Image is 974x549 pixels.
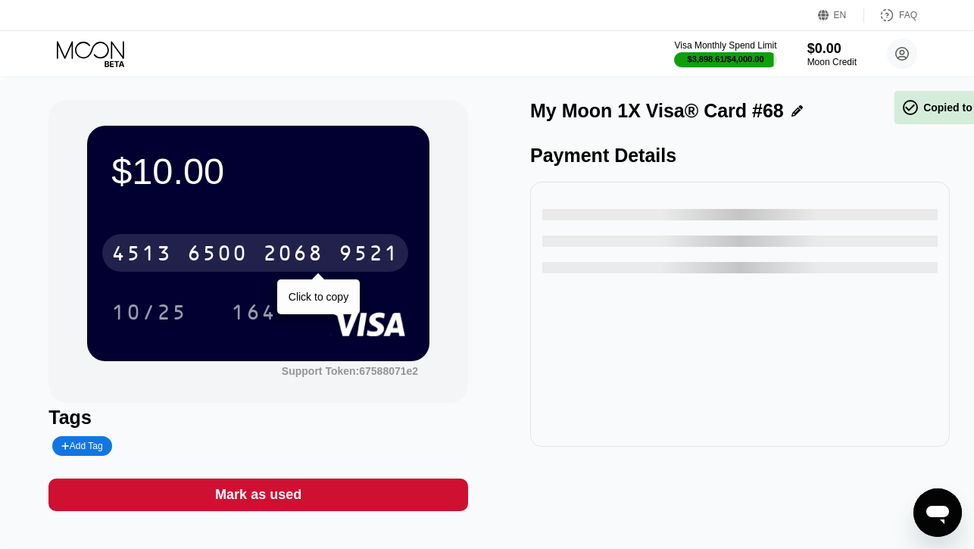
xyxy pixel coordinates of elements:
div: 164 [231,302,276,326]
span:  [901,98,919,117]
div: $10.00 [111,150,405,192]
div: Tags [48,407,468,429]
div: Visa Monthly Spend Limit$3,898.61/$4,000.00 [674,40,776,67]
iframe: Кнопка запуска окна обмена сообщениями [913,488,962,537]
div: EN [818,8,864,23]
div: Add Tag [52,436,111,456]
div: $3,898.61 / $4,000.00 [688,55,764,64]
div: Mark as used [215,486,301,504]
div: $0.00Moon Credit [807,41,857,67]
div: 2068 [263,243,323,267]
div: 10/25 [111,302,187,326]
div: Moon Credit [807,57,857,67]
div: EN [834,10,847,20]
div: 9521 [339,243,399,267]
div: $0.00 [807,41,857,57]
div: Payment Details [530,145,950,167]
div: Support Token: 67588071e2 [282,365,418,377]
div: FAQ [864,8,917,23]
div: My Moon 1X Visa® Card #68 [530,100,784,122]
div: 10/25 [100,293,198,331]
div: FAQ [899,10,917,20]
div: Add Tag [61,441,102,451]
div: 4513650020689521 [102,234,408,272]
div: 164 [220,293,288,331]
div: Mark as used [48,479,468,511]
div: Support Token:67588071e2 [282,365,418,377]
div: 6500 [187,243,248,267]
div: Click to copy [289,291,348,303]
div: Visa Monthly Spend Limit [674,40,776,51]
div: 4513 [111,243,172,267]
